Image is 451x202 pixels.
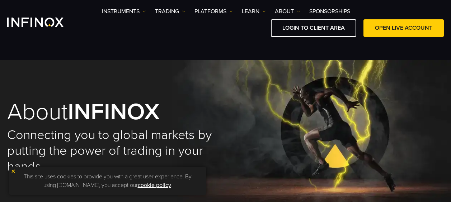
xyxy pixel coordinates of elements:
a: PLATFORMS [194,7,233,16]
a: SPONSORSHIPS [309,7,350,16]
img: yellow close icon [11,169,16,174]
a: LOGIN TO CLIENT AREA [271,19,356,37]
a: ABOUT [275,7,300,16]
strong: INFINOX [68,98,160,126]
h2: Connecting you to global markets by putting the power of trading in your hands. [7,127,226,174]
a: cookie policy [138,182,171,189]
p: This site uses cookies to provide you with a great user experience. By using [DOMAIN_NAME], you a... [13,170,203,191]
a: OPEN LIVE ACCOUNT [363,19,444,37]
a: INFINOX Logo [7,18,80,27]
a: TRADING [155,7,185,16]
a: Instruments [102,7,146,16]
h1: About [7,100,226,124]
a: Learn [242,7,266,16]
